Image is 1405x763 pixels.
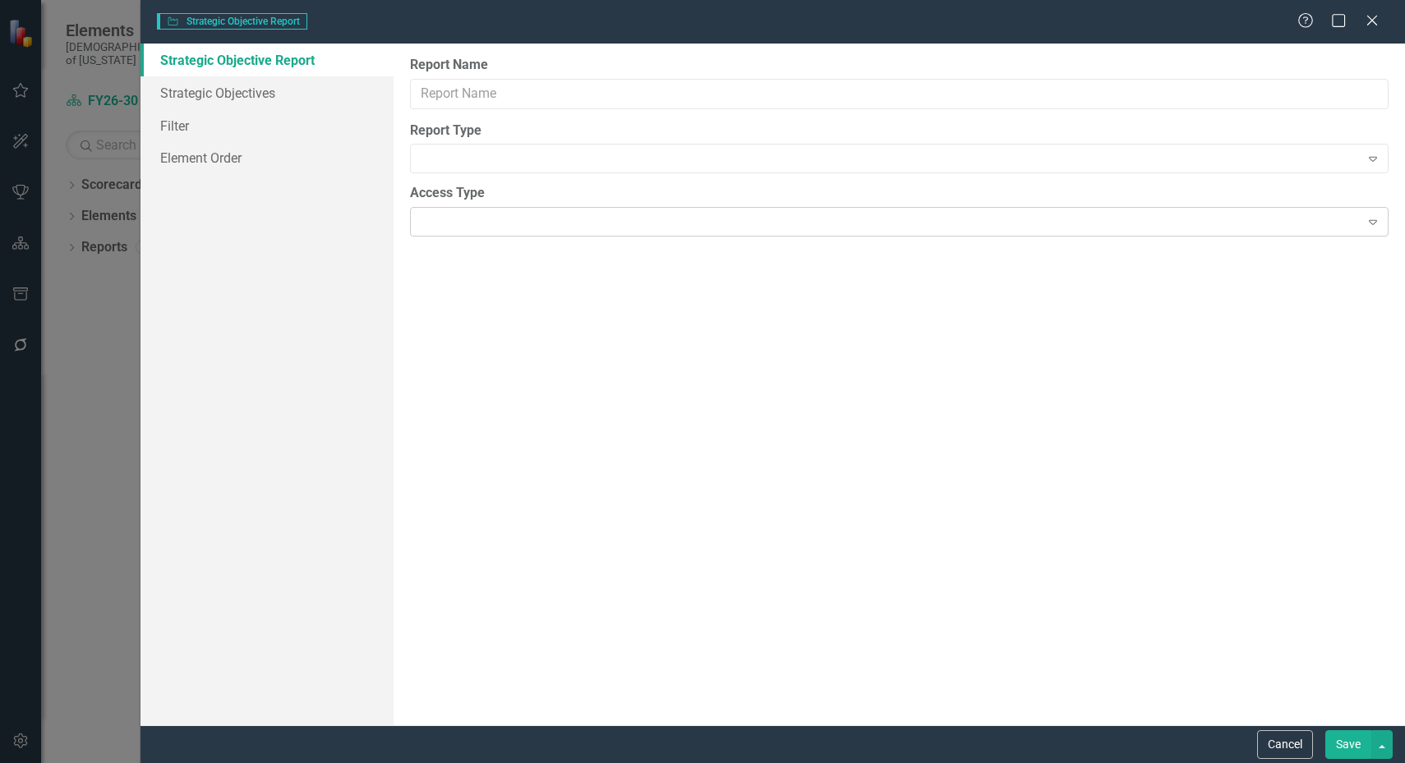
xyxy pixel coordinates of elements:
[410,122,1389,140] label: Report Type
[140,109,394,142] a: Filter
[410,184,1389,203] label: Access Type
[157,13,307,30] span: Strategic Objective Report
[140,44,394,76] a: Strategic Objective Report
[1257,730,1313,759] button: Cancel
[410,56,1389,75] label: Report Name
[1325,730,1371,759] button: Save
[410,79,1389,109] input: Report Name
[140,141,394,174] a: Element Order
[140,76,394,109] a: Strategic Objectives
